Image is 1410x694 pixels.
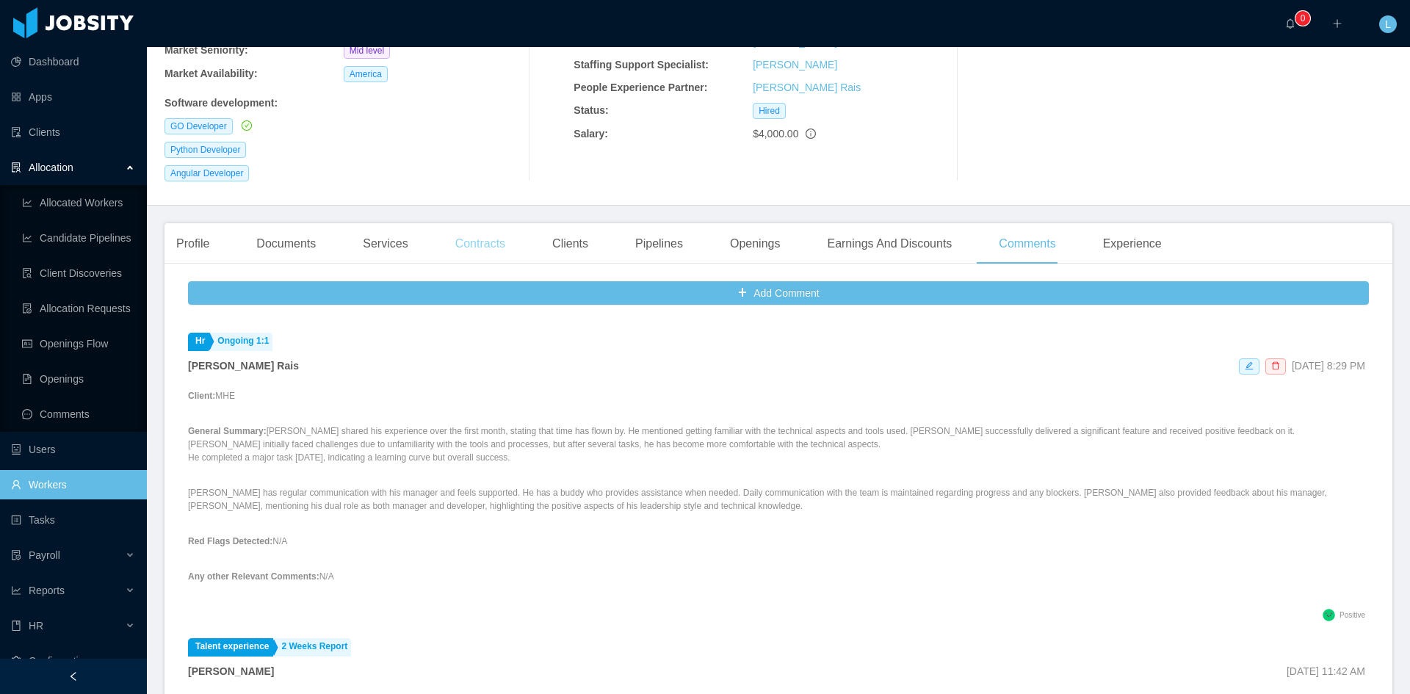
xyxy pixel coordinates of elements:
sup: 0 [1295,11,1310,26]
i: icon: plus [1332,18,1342,29]
span: Configuration [29,655,90,667]
p: [PERSON_NAME] has regular communication with his manager and feels supported. He has a buddy who ... [188,486,1369,513]
span: info-circle [806,129,816,139]
strong: Red Flags Detected: [188,536,272,546]
a: Talent experience [188,638,273,657]
div: Pipelines [623,223,695,264]
div: Documents [245,223,328,264]
span: Python Developer [164,142,246,158]
div: Clients [540,223,600,264]
p: N/A [188,570,1369,583]
strong: Any other Relevant Comments: [188,571,319,582]
span: Payroll [29,549,60,561]
a: icon: check-circle [239,120,252,131]
p: MHE [188,389,1369,402]
span: HR [29,620,43,632]
div: Profile [164,223,221,264]
a: icon: file-doneAllocation Requests [22,294,135,323]
span: Angular Developer [164,165,249,181]
span: GO Developer [164,118,233,134]
div: Comments [987,223,1067,264]
span: Hired [753,103,786,119]
i: icon: bell [1285,18,1295,29]
i: icon: setting [11,656,21,666]
a: [PERSON_NAME] Rais [753,82,861,93]
a: icon: messageComments [22,400,135,429]
b: People Experience Partner: [574,82,707,93]
span: Reports [29,585,65,596]
i: icon: edit [1245,361,1254,370]
a: icon: file-textOpenings [22,364,135,394]
i: icon: solution [11,162,21,173]
i: icon: book [11,621,21,631]
strong: [PERSON_NAME] Rais [188,360,299,372]
a: Hr [188,333,209,351]
a: icon: line-chartAllocated Workers [22,188,135,217]
span: Mid level [344,43,390,59]
i: icon: check-circle [242,120,252,131]
div: Experience [1091,223,1174,264]
a: Ongoing 1:1 [210,333,272,351]
span: [DATE] 11:42 AM [1287,665,1365,677]
a: 2 Weeks Report [275,638,352,657]
a: icon: robotUsers [11,435,135,464]
a: icon: userWorkers [11,470,135,499]
b: Staffing Support Specialist: [574,59,709,71]
div: Services [351,223,419,264]
a: [PERSON_NAME] [753,59,837,71]
b: Software development : [164,97,278,109]
strong: [PERSON_NAME] [188,665,274,677]
div: Contracts [444,223,517,264]
div: Openings [718,223,792,264]
b: Salary: [574,128,608,140]
strong: Client: [188,391,215,401]
p: [PERSON_NAME] shared his experience over the first month, stating that time has flown by. He ment... [188,424,1369,464]
i: icon: file-protect [11,550,21,560]
span: Positive [1339,611,1365,619]
a: icon: file-searchClient Discoveries [22,259,135,288]
a: icon: line-chartCandidate Pipelines [22,223,135,253]
a: icon: idcardOpenings Flow [22,329,135,358]
b: Market Availability: [164,68,258,79]
button: icon: plusAdd Comment [188,281,1369,305]
span: $4,000.00 [753,128,798,140]
b: Market Seniority: [164,44,248,56]
a: icon: pie-chartDashboard [11,47,135,76]
span: Allocation [29,162,73,173]
a: icon: auditClients [11,118,135,147]
div: Earnings And Discounts [815,223,963,264]
span: [DATE] 8:29 PM [1292,360,1365,372]
span: L [1385,15,1391,33]
a: icon: profileTasks [11,505,135,535]
b: Status: [574,104,608,116]
strong: General Summary: [188,426,267,436]
a: icon: appstoreApps [11,82,135,112]
i: icon: delete [1271,361,1280,370]
i: icon: line-chart [11,585,21,596]
p: N/A [188,535,1369,548]
span: America [344,66,388,82]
